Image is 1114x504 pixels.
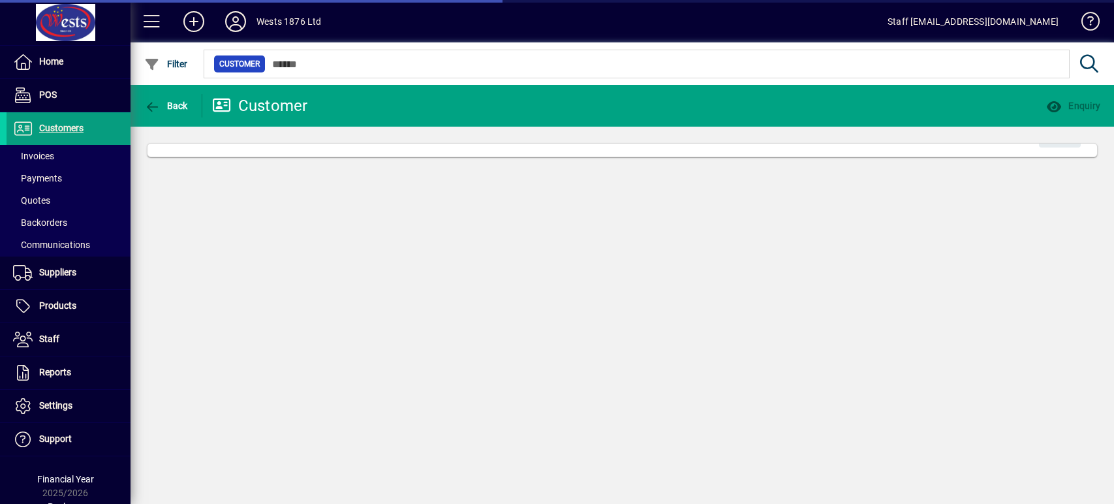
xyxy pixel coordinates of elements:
[7,423,131,456] a: Support
[7,79,131,112] a: POS
[13,217,67,228] span: Backorders
[7,189,131,212] a: Quotes
[144,59,188,69] span: Filter
[13,151,54,161] span: Invoices
[39,300,76,311] span: Products
[173,10,215,33] button: Add
[39,334,59,344] span: Staff
[7,290,131,323] a: Products
[7,46,131,78] a: Home
[39,89,57,100] span: POS
[215,10,256,33] button: Profile
[39,367,71,377] span: Reports
[7,356,131,389] a: Reports
[37,474,94,484] span: Financial Year
[7,212,131,234] a: Backorders
[13,173,62,183] span: Payments
[7,234,131,256] a: Communications
[39,267,76,277] span: Suppliers
[7,257,131,289] a: Suppliers
[256,11,321,32] div: Wests 1876 Ltd
[888,11,1059,32] div: Staff [EMAIL_ADDRESS][DOMAIN_NAME]
[13,240,90,250] span: Communications
[39,400,72,411] span: Settings
[7,323,131,356] a: Staff
[39,123,84,133] span: Customers
[144,101,188,111] span: Back
[13,195,50,206] span: Quotes
[7,145,131,167] a: Invoices
[39,56,63,67] span: Home
[141,52,191,76] button: Filter
[219,57,260,71] span: Customer
[212,95,308,116] div: Customer
[1072,3,1098,45] a: Knowledge Base
[1039,124,1081,148] button: Edit
[7,390,131,422] a: Settings
[7,167,131,189] a: Payments
[141,94,191,118] button: Back
[39,433,72,444] span: Support
[131,94,202,118] app-page-header-button: Back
